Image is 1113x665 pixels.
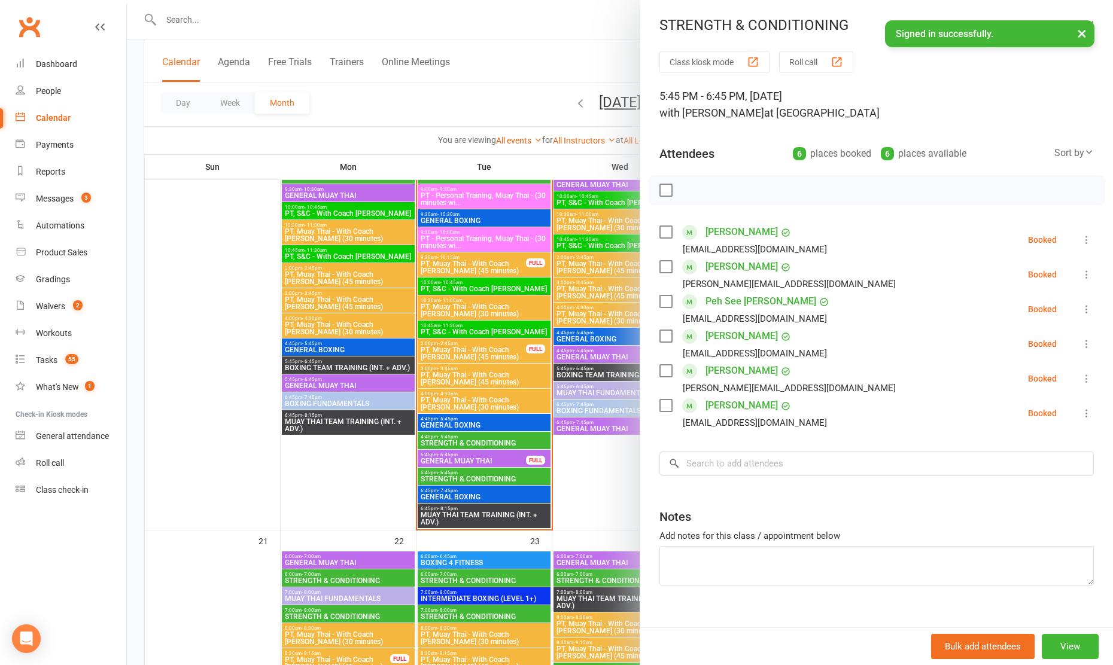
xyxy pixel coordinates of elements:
[705,257,778,276] a: [PERSON_NAME]
[881,145,966,162] div: places available
[85,381,95,391] span: 1
[16,105,126,132] a: Calendar
[12,624,41,653] div: Open Intercom Messenger
[1028,270,1057,279] div: Booked
[36,485,89,495] div: Class check-in
[14,12,44,42] a: Clubworx
[36,248,87,257] div: Product Sales
[683,242,827,257] div: [EMAIL_ADDRESS][DOMAIN_NAME]
[1028,305,1057,313] div: Booked
[683,346,827,361] div: [EMAIL_ADDRESS][DOMAIN_NAME]
[36,431,109,441] div: General attendance
[705,327,778,346] a: [PERSON_NAME]
[36,140,74,150] div: Payments
[36,382,79,392] div: What's New
[36,458,64,468] div: Roll call
[1028,236,1057,244] div: Booked
[36,221,84,230] div: Automations
[16,185,126,212] a: Messages 3
[36,113,71,123] div: Calendar
[659,508,691,525] div: Notes
[659,51,770,73] button: Class kiosk mode
[73,300,83,310] span: 2
[16,477,126,504] a: Class kiosk mode
[705,222,778,242] a: [PERSON_NAME]
[65,354,78,364] span: 55
[36,274,70,284] div: Gradings
[16,266,126,293] a: Gradings
[36,59,77,69] div: Dashboard
[659,106,764,119] span: with [PERSON_NAME]
[683,276,896,292] div: [PERSON_NAME][EMAIL_ADDRESS][DOMAIN_NAME]
[16,132,126,158] a: Payments
[1054,145,1094,161] div: Sort by
[793,147,806,160] div: 6
[659,88,1094,121] div: 5:45 PM - 6:45 PM, [DATE]
[16,51,126,78] a: Dashboard
[881,147,894,160] div: 6
[683,415,827,431] div: [EMAIL_ADDRESS][DOMAIN_NAME]
[16,347,126,374] a: Tasks 55
[640,17,1113,33] div: STRENGTH & CONDITIONING
[659,529,1094,543] div: Add notes for this class / appointment below
[683,380,896,396] div: [PERSON_NAME][EMAIL_ADDRESS][DOMAIN_NAME]
[36,86,61,96] div: People
[1042,634,1099,659] button: View
[16,78,126,105] a: People
[764,106,880,119] span: at [GEOGRAPHIC_DATA]
[36,328,72,338] div: Workouts
[16,158,126,185] a: Reports
[793,145,871,162] div: places booked
[36,301,65,311] div: Waivers
[705,292,816,311] a: Peh See [PERSON_NAME]
[16,239,126,266] a: Product Sales
[16,320,126,347] a: Workouts
[81,193,91,203] span: 3
[16,423,126,450] a: General attendance kiosk mode
[1071,20,1093,46] button: ×
[36,167,65,176] div: Reports
[1028,409,1057,417] div: Booked
[16,450,126,477] a: Roll call
[16,374,126,401] a: What's New1
[1028,374,1057,383] div: Booked
[1028,340,1057,348] div: Booked
[705,361,778,380] a: [PERSON_NAME]
[36,194,74,203] div: Messages
[659,451,1094,476] input: Search to add attendees
[659,145,714,162] div: Attendees
[36,355,57,365] div: Tasks
[705,396,778,415] a: [PERSON_NAME]
[779,51,853,73] button: Roll call
[16,293,126,320] a: Waivers 2
[16,212,126,239] a: Automations
[931,634,1035,659] button: Bulk add attendees
[896,28,993,39] span: Signed in successfully.
[683,311,827,327] div: [EMAIL_ADDRESS][DOMAIN_NAME]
